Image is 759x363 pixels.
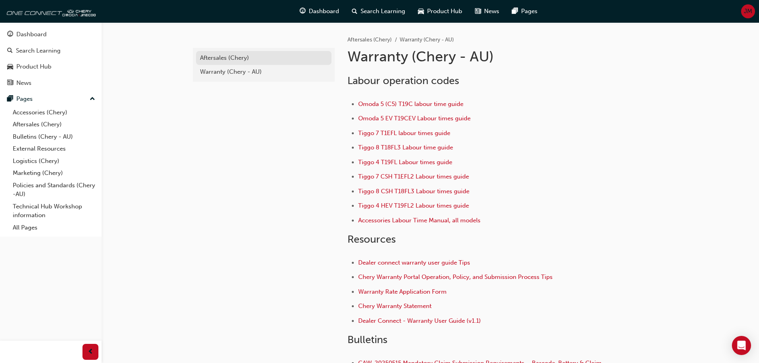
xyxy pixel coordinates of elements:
a: Tiggo 8 T18FL3 Labour time guide [358,144,453,151]
div: Aftersales (Chery) [200,53,328,63]
a: Tiggo 7 CSH T1EFL2 Labour times guide [358,173,469,180]
a: External Resources [10,143,98,155]
div: Open Intercom Messenger [732,336,751,355]
a: pages-iconPages [506,3,544,20]
div: Product Hub [16,62,51,71]
a: Search Learning [3,43,98,58]
img: oneconnect [4,3,96,19]
div: Dashboard [16,30,47,39]
a: Dealer connect warranty user guide Tips [358,259,470,266]
button: Pages [3,92,98,106]
a: Tiggo 4 T19FL Labour times guide [358,159,452,166]
a: Tiggo 8 CSH T18FL3 Labour times guide [358,188,469,195]
li: Warranty (Chery - AU) [400,35,454,45]
span: car-icon [7,63,13,71]
a: Warranty (Chery - AU) [196,65,331,79]
a: Omoda 5 EV T19CEV Labour times guide [358,115,471,122]
button: JM [741,4,755,18]
a: Bulletins (Chery - AU) [10,131,98,143]
a: news-iconNews [469,3,506,20]
span: prev-icon [88,347,94,357]
a: Accessories (Chery) [10,106,98,119]
span: Dashboard [309,7,339,16]
a: guage-iconDashboard [293,3,345,20]
span: news-icon [475,6,481,16]
button: DashboardSearch LearningProduct HubNews [3,26,98,92]
span: car-icon [418,6,424,16]
span: Search Learning [361,7,405,16]
span: search-icon [7,47,13,55]
div: Warranty (Chery - AU) [200,67,328,77]
a: search-iconSearch Learning [345,3,412,20]
div: News [16,78,31,88]
a: Aftersales (Chery) [347,36,392,43]
a: Chery Warranty Portal Operation, Policy, and Submission Process Tips [358,273,553,281]
span: up-icon [90,94,95,104]
a: Dashboard [3,27,98,42]
span: guage-icon [300,6,306,16]
span: guage-icon [7,31,13,38]
a: Technical Hub Workshop information [10,200,98,222]
a: News [3,76,98,90]
div: Pages [16,94,33,104]
span: Product Hub [427,7,462,16]
span: Resources [347,233,396,245]
span: Labour operation codes [347,75,459,87]
a: Tiggo 7 T1EFL labour times guide [358,130,450,137]
a: Marketing (Chery) [10,167,98,179]
span: news-icon [7,80,13,87]
a: car-iconProduct Hub [412,3,469,20]
a: Chery Warranty Statement [358,302,431,310]
a: Accessories Labour Time Manual, all models [358,217,481,224]
span: pages-icon [512,6,518,16]
span: pages-icon [7,96,13,103]
a: Tiggo 4 HEV T19FL2 Labour times guide [358,202,469,209]
h1: Warranty (Chery - AU) [347,48,609,65]
span: News [484,7,499,16]
a: Policies and Standards (Chery -AU) [10,179,98,200]
a: Aftersales (Chery) [10,118,98,131]
a: Omoda 5 (C5) T19C labour time guide [358,100,463,108]
a: Dealer Connect - Warranty User Guide (v1.1) [358,317,481,324]
span: JM [744,7,752,16]
a: Logistics (Chery) [10,155,98,167]
a: All Pages [10,222,98,234]
span: search-icon [352,6,357,16]
a: Aftersales (Chery) [196,51,331,65]
span: Pages [521,7,537,16]
a: Product Hub [3,59,98,74]
a: Warranty Rate Application Form [358,288,447,295]
div: Search Learning [16,46,61,55]
span: Bulletins [347,334,387,346]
